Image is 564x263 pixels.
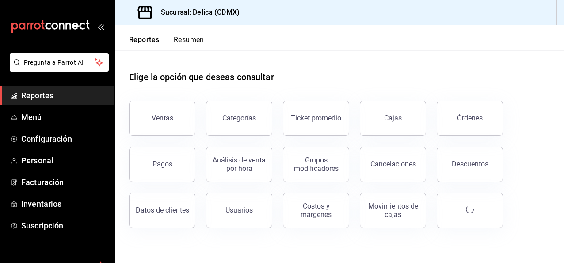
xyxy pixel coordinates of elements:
div: Movimientos de cajas [366,202,420,219]
button: Órdenes [437,101,503,136]
span: Facturación [21,176,107,188]
span: Personal [21,155,107,166]
button: Ventas [129,101,195,136]
span: Pregunta a Parrot AI [24,58,95,67]
div: Cancelaciones [370,160,416,168]
div: Ventas [152,114,173,122]
div: navigation tabs [129,35,204,50]
span: Inventarios [21,198,107,210]
h1: Elige la opción que deseas consultar [129,70,274,84]
div: Categorías [222,114,256,122]
button: Reportes [129,35,160,50]
button: Usuarios [206,193,272,228]
span: Menú [21,111,107,123]
a: Pregunta a Parrot AI [6,64,109,73]
div: Cajas [384,114,402,122]
button: Ticket promedio [283,101,349,136]
div: Grupos modificadores [289,156,343,173]
div: Descuentos [452,160,488,168]
span: Suscripción [21,220,107,232]
button: Costos y márgenes [283,193,349,228]
button: Cancelaciones [360,147,426,182]
button: Cajas [360,101,426,136]
button: Movimientos de cajas [360,193,426,228]
div: Ticket promedio [291,114,341,122]
div: Usuarios [225,206,253,214]
button: Análisis de venta por hora [206,147,272,182]
button: Datos de clientes [129,193,195,228]
h3: Sucursal: Delica (CDMX) [154,7,240,18]
span: Configuración [21,133,107,145]
button: Descuentos [437,147,503,182]
div: Pagos [152,160,172,168]
div: Órdenes [457,114,483,122]
div: Datos de clientes [136,206,189,214]
button: Resumen [174,35,204,50]
span: Reportes [21,89,107,101]
button: Pagos [129,147,195,182]
button: Pregunta a Parrot AI [10,53,109,72]
button: open_drawer_menu [97,23,104,30]
div: Análisis de venta por hora [212,156,267,173]
button: Categorías [206,101,272,136]
button: Grupos modificadores [283,147,349,182]
div: Costos y márgenes [289,202,343,219]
